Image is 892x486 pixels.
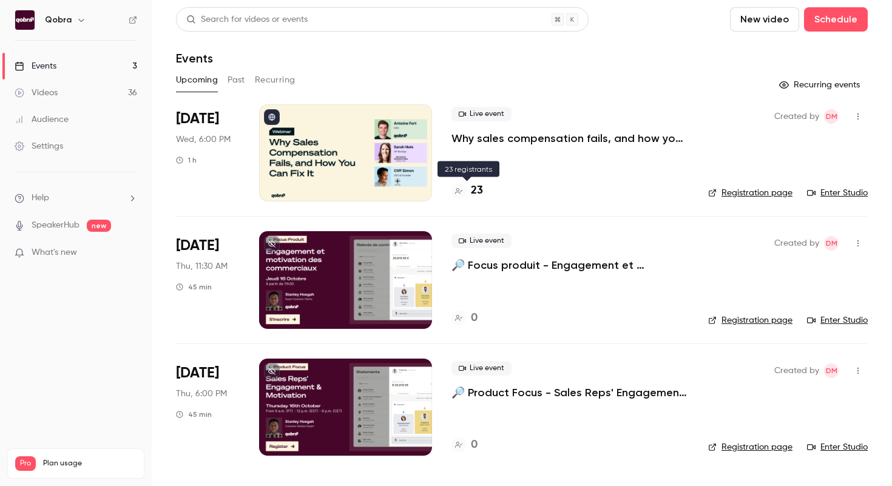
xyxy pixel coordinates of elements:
[176,410,212,419] div: 45 min
[826,236,837,251] span: DM
[176,388,227,400] span: Thu, 6:00 PM
[87,220,111,232] span: new
[451,385,689,400] a: 🔎 Product Focus - Sales Reps' Engagement & Motivation
[451,234,512,248] span: Live event
[804,7,868,32] button: Schedule
[807,314,868,326] a: Enter Studio
[32,192,49,204] span: Help
[807,441,868,453] a: Enter Studio
[176,70,218,90] button: Upcoming
[176,51,213,66] h1: Events
[15,113,69,126] div: Audience
[15,456,36,471] span: Pro
[186,13,308,26] div: Search for videos or events
[807,187,868,199] a: Enter Studio
[730,7,799,32] button: New video
[123,248,137,258] iframe: Noticeable Trigger
[708,314,792,326] a: Registration page
[176,133,231,146] span: Wed, 6:00 PM
[43,459,137,468] span: Plan usage
[176,155,197,165] div: 1 h
[824,109,839,124] span: Dylan Manceau
[774,109,819,124] span: Created by
[176,260,228,272] span: Thu, 11:30 AM
[255,70,296,90] button: Recurring
[32,246,77,259] span: What's new
[471,437,478,453] h4: 0
[228,70,245,90] button: Past
[176,282,212,292] div: 45 min
[451,437,478,453] a: 0
[451,131,689,146] a: Why sales compensation fails, and how you can fix it
[708,187,792,199] a: Registration page
[451,361,512,376] span: Live event
[176,363,219,383] span: [DATE]
[176,231,240,328] div: Oct 16 Thu, 11:30 AM (Europe/Paris)
[451,107,512,121] span: Live event
[15,140,63,152] div: Settings
[451,310,478,326] a: 0
[15,192,137,204] li: help-dropdown-opener
[15,87,58,99] div: Videos
[45,14,72,26] h6: Qobra
[774,236,819,251] span: Created by
[826,363,837,378] span: DM
[471,183,483,199] h4: 23
[15,10,35,30] img: Qobra
[774,363,819,378] span: Created by
[824,236,839,251] span: Dylan Manceau
[708,441,792,453] a: Registration page
[176,359,240,456] div: Oct 16 Thu, 6:00 PM (Europe/Paris)
[826,109,837,124] span: DM
[32,219,79,232] a: SpeakerHub
[451,183,483,199] a: 23
[774,75,868,95] button: Recurring events
[176,109,219,129] span: [DATE]
[176,236,219,255] span: [DATE]
[451,258,689,272] a: 🔎 Focus produit - Engagement et motivation des commerciaux
[824,363,839,378] span: Dylan Manceau
[176,104,240,201] div: Oct 8 Wed, 6:00 PM (Europe/Paris)
[471,310,478,326] h4: 0
[15,60,56,72] div: Events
